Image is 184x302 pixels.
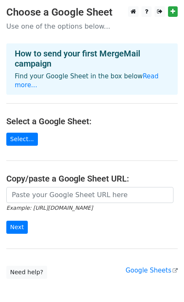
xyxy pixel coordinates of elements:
[6,221,28,234] input: Next
[125,267,178,274] a: Google Sheets
[6,116,178,126] h4: Select a Google Sheet:
[6,187,173,203] input: Paste your Google Sheet URL here
[6,205,93,211] small: Example: [URL][DOMAIN_NAME]
[6,22,178,31] p: Use one of the options below...
[6,133,38,146] a: Select...
[6,266,47,279] a: Need help?
[15,48,169,69] h4: How to send your first MergeMail campaign
[15,72,169,90] p: Find your Google Sheet in the box below
[15,72,159,89] a: Read more...
[6,174,178,184] h4: Copy/paste a Google Sheet URL:
[6,6,178,19] h3: Choose a Google Sheet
